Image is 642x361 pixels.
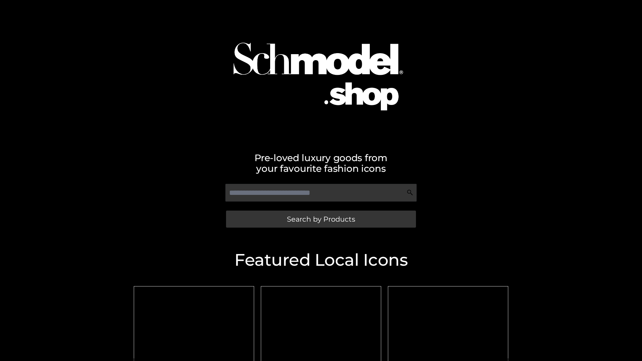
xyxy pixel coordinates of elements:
span: Search by Products [287,216,355,223]
h2: Pre-loved luxury goods from your favourite fashion icons [130,152,512,174]
img: Search Icon [407,189,413,196]
h2: Featured Local Icons​ [130,252,512,268]
a: Search by Products [226,211,416,228]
